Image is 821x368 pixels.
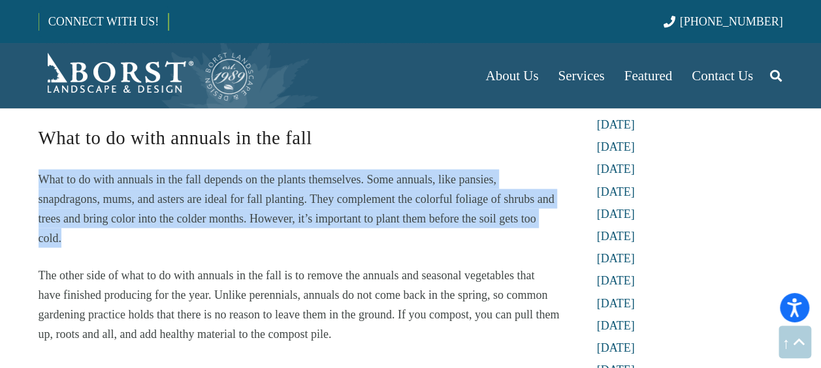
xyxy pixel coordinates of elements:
a: CONNECT WITH US! [39,6,168,37]
a: [PHONE_NUMBER] [663,15,782,28]
a: [DATE] [597,252,635,265]
span: What to do with annuals in the fall depends on the plants themselves. Some annuals, like pansies,... [39,173,555,245]
span: Contact Us [692,68,753,84]
span: What to do with annuals in the fall [39,127,312,148]
a: [DATE] [597,140,635,153]
a: [DATE] [597,297,635,310]
a: Search [763,59,789,92]
a: Featured [615,43,682,108]
a: [DATE] [597,96,635,109]
a: [DATE] [597,162,635,176]
a: [DATE] [597,207,635,221]
a: Services [548,43,614,108]
a: Back to top [779,326,811,358]
span: Featured [624,68,672,84]
a: [DATE] [597,118,635,131]
span: Services [558,68,604,84]
a: Borst-Logo [39,50,255,102]
a: [DATE] [597,274,635,287]
a: [DATE] [597,341,635,354]
span: The other side of what to do with annuals in the fall is to remove the annuals and seasonal veget... [39,269,560,341]
span: About Us [485,68,538,84]
a: [DATE] [597,230,635,243]
span: [PHONE_NUMBER] [680,15,783,28]
a: [DATE] [597,319,635,332]
a: About Us [475,43,548,108]
a: Contact Us [682,43,763,108]
a: [DATE] [597,185,635,198]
